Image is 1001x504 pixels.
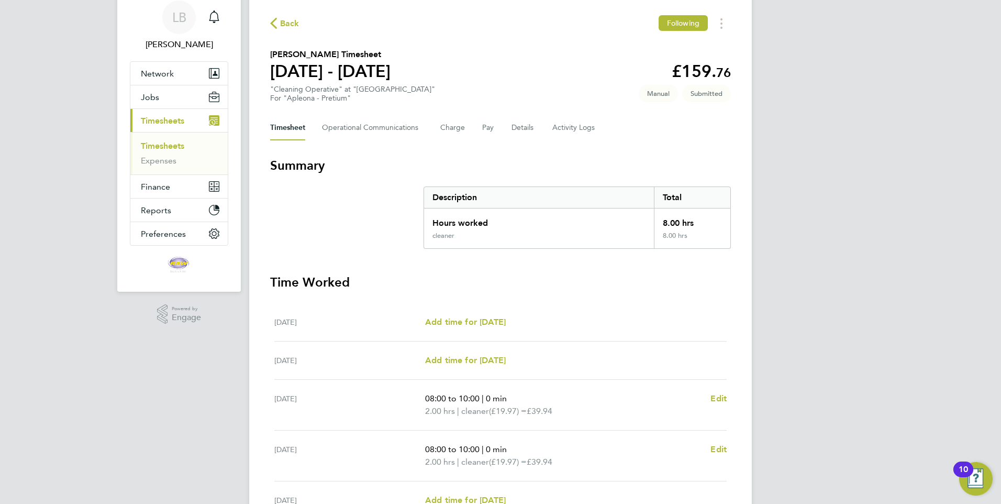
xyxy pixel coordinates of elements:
a: Powered byEngage [157,304,202,324]
h3: Summary [270,157,731,174]
div: 8.00 hrs [654,209,730,232]
span: Jobs [141,92,159,102]
span: Network [141,69,174,79]
button: Operational Communications [322,115,424,140]
app-decimal: £159. [672,61,731,81]
span: | [482,444,484,454]
button: Finance [130,175,228,198]
span: Finance [141,182,170,192]
div: Hours worked [424,209,654,232]
span: (£19.97) = [489,406,527,416]
a: Timesheets [141,141,184,151]
span: (£19.97) = [489,457,527,467]
button: Timesheets Menu [712,15,731,31]
button: Pay [482,115,495,140]
span: Powered by [172,304,201,313]
span: Following [667,18,699,28]
a: Add time for [DATE] [425,316,506,328]
button: Following [659,15,708,31]
div: Description [424,187,654,208]
span: Preferences [141,229,186,239]
div: cleaner [432,232,454,240]
span: 2.00 hrs [425,406,455,416]
span: Edit [710,393,727,403]
span: £39.94 [527,406,552,416]
button: Charge [440,115,465,140]
div: 8.00 hrs [654,232,730,248]
span: Reports [141,205,171,215]
div: [DATE] [274,316,425,328]
button: Open Resource Center, 10 new notifications [959,462,993,496]
span: Edit [710,444,727,454]
div: Total [654,187,730,208]
span: Add time for [DATE] [425,317,506,327]
span: 2.00 hrs [425,457,455,467]
img: rswltd-logo-retina.png [165,256,193,273]
span: Add time for [DATE] [425,355,506,365]
button: Network [130,62,228,85]
span: Lee Brown [130,38,228,51]
span: 76 [716,65,731,80]
div: [DATE] [274,354,425,367]
a: Go to home page [130,256,228,273]
div: [DATE] [274,392,425,418]
button: Timesheets [130,109,228,132]
div: Summary [424,187,731,249]
div: Timesheets [130,132,228,174]
button: Preferences [130,222,228,245]
span: 08:00 to 10:00 [425,393,480,403]
span: Engage [172,313,201,322]
span: Back [280,17,299,30]
button: Details [511,115,536,140]
a: Expenses [141,156,176,166]
span: | [457,457,459,467]
a: LB[PERSON_NAME] [130,1,228,51]
span: | [457,406,459,416]
span: Timesheets [141,116,184,126]
span: 0 min [486,444,507,454]
h3: Time Worked [270,274,731,291]
button: Back [270,17,299,30]
button: Jobs [130,85,228,108]
div: "Cleaning Operative" at "[GEOGRAPHIC_DATA]" [270,85,435,103]
h2: [PERSON_NAME] Timesheet [270,48,391,61]
a: Edit [710,443,727,456]
span: cleaner [461,405,489,418]
button: Activity Logs [552,115,596,140]
div: For "Apleona - Pretium" [270,94,435,103]
span: 08:00 to 10:00 [425,444,480,454]
div: 10 [959,469,968,483]
a: Edit [710,392,727,405]
span: 0 min [486,393,507,403]
button: Timesheet [270,115,305,140]
span: £39.94 [527,457,552,467]
div: [DATE] [274,443,425,468]
span: LB [172,10,186,24]
a: Add time for [DATE] [425,354,506,367]
h1: [DATE] - [DATE] [270,61,391,82]
span: This timesheet was manually created. [639,85,678,102]
span: This timesheet is Submitted. [682,85,731,102]
span: cleaner [461,456,489,468]
button: Reports [130,199,228,222]
span: | [482,393,484,403]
